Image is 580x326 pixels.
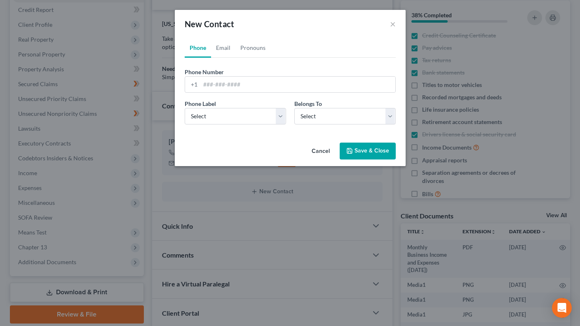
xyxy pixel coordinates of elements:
[185,77,200,92] div: +1
[185,100,216,107] span: Phone Label
[200,77,395,92] input: ###-###-####
[390,19,396,29] button: ×
[294,100,322,107] span: Belongs To
[305,143,336,160] button: Cancel
[340,143,396,160] button: Save & Close
[185,38,211,58] a: Phone
[185,68,224,75] span: Phone Number
[235,38,270,58] a: Pronouns
[211,38,235,58] a: Email
[552,298,572,318] div: Open Intercom Messenger
[185,19,235,29] span: New Contact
